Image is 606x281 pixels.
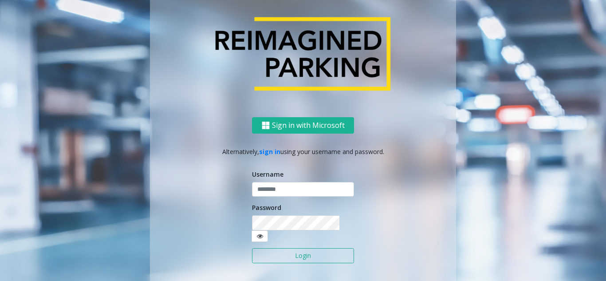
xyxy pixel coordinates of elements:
[252,203,281,212] label: Password
[159,147,447,156] p: Alternatively, using your username and password.
[252,170,283,179] label: Username
[252,117,354,134] button: Sign in with Microsoft
[252,248,354,263] button: Login
[259,147,280,156] a: sign in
